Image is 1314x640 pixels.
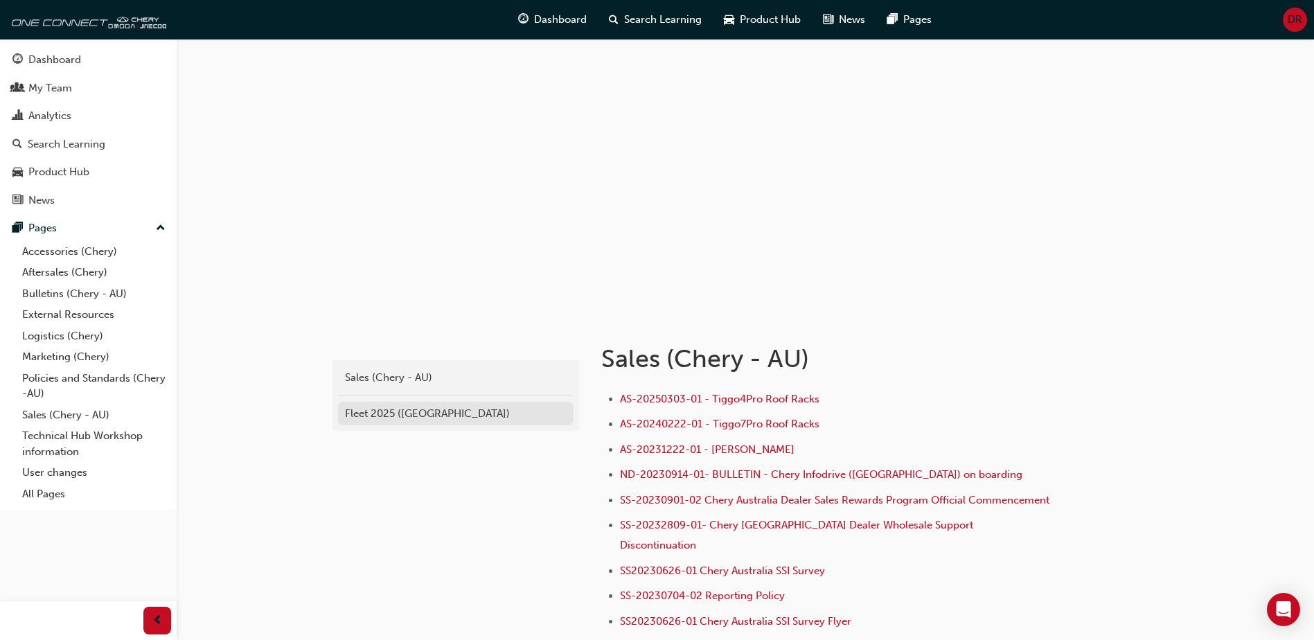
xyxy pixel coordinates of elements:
[903,12,932,28] span: Pages
[17,425,171,462] a: Technical Hub Workshop information
[6,159,171,185] a: Product Hub
[620,519,976,551] a: SS-20232809-01- Chery [GEOGRAPHIC_DATA] Dealer Wholesale Support Discontinuation
[28,220,57,236] div: Pages
[598,6,713,34] a: search-iconSearch Learning
[6,132,171,157] a: Search Learning
[12,82,23,95] span: people-icon
[17,283,171,305] a: Bulletins (Chery - AU)
[156,220,166,238] span: up-icon
[12,195,23,207] span: news-icon
[17,368,171,405] a: Policies and Standards (Chery -AU)
[876,6,943,34] a: pages-iconPages
[12,222,23,235] span: pages-icon
[620,393,819,405] a: AS-20250303-01 - Tiggo4Pro Roof Racks
[28,52,81,68] div: Dashboard
[17,346,171,368] a: Marketing (Chery)
[839,12,865,28] span: News
[1288,12,1302,28] span: DR
[12,166,23,179] span: car-icon
[620,589,785,602] a: SS-20230704-02 Reporting Policy
[6,103,171,129] a: Analytics
[17,405,171,426] a: Sales (Chery - AU)
[620,565,825,577] a: SS20230626-01 Chery Australia SSI Survey
[624,12,702,28] span: Search Learning
[534,12,587,28] span: Dashboard
[507,6,598,34] a: guage-iconDashboard
[713,6,812,34] a: car-iconProduct Hub
[17,483,171,505] a: All Pages
[620,615,851,628] a: SS20230626-01 Chery Australia SSI Survey Flyer
[338,366,574,390] a: Sales (Chery - AU)
[620,418,819,430] a: AS-20240222-01 - Tiggo7Pro Roof Racks
[7,6,166,33] img: oneconnect
[518,11,529,28] span: guage-icon
[28,193,55,208] div: News
[6,75,171,101] a: My Team
[17,462,171,483] a: User changes
[17,241,171,263] a: Accessories (Chery)
[887,11,898,28] span: pages-icon
[740,12,801,28] span: Product Hub
[152,612,163,630] span: prev-icon
[17,304,171,326] a: External Resources
[1283,8,1307,32] button: DR
[345,370,567,386] div: Sales (Chery - AU)
[1267,593,1300,626] div: Open Intercom Messenger
[6,47,171,73] a: Dashboard
[6,215,171,241] button: Pages
[812,6,876,34] a: news-iconNews
[609,11,619,28] span: search-icon
[620,443,794,456] a: AS-20231222-01 - [PERSON_NAME]
[28,164,89,180] div: Product Hub
[724,11,734,28] span: car-icon
[28,80,72,96] div: My Team
[601,344,1056,374] h1: Sales (Chery - AU)
[620,494,1049,506] a: SS-20230901-02 Chery Australia Dealer Sales Rewards Program Official Commencement
[12,139,22,151] span: search-icon
[17,262,171,283] a: Aftersales (Chery)
[345,406,567,422] div: Fleet 2025 ([GEOGRAPHIC_DATA])
[12,54,23,66] span: guage-icon
[823,11,833,28] span: news-icon
[6,188,171,213] a: News
[338,402,574,426] a: Fleet 2025 ([GEOGRAPHIC_DATA])
[6,44,171,215] button: DashboardMy TeamAnalyticsSearch LearningProduct HubNews
[17,326,171,347] a: Logistics (Chery)
[12,110,23,123] span: chart-icon
[620,468,1022,481] a: ND-20230914-01- BULLETIN - Chery Infodrive ([GEOGRAPHIC_DATA]) on boarding
[28,108,71,124] div: Analytics
[28,136,105,152] div: Search Learning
